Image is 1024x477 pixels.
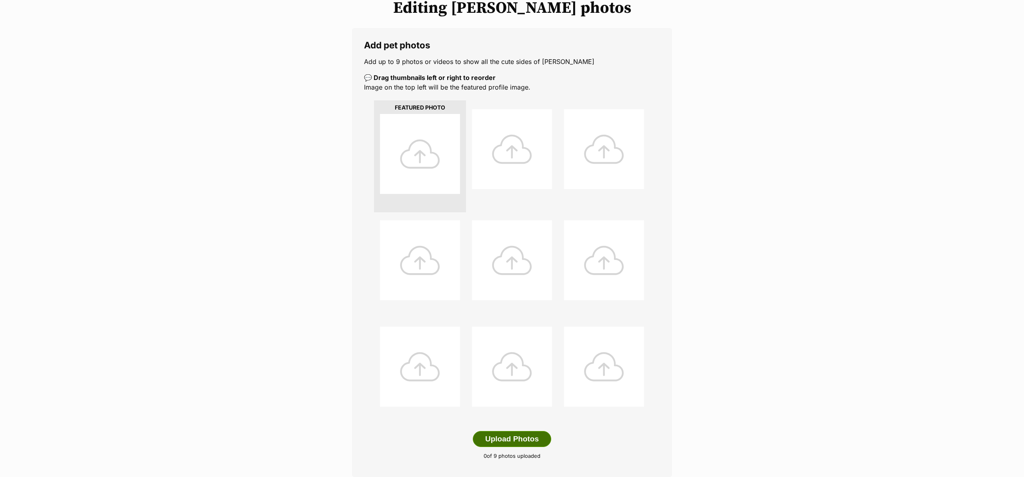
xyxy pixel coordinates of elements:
p: Image on the top left will be the featured profile image. [364,73,660,92]
legend: Add pet photos [364,40,660,50]
button: Upload Photos [473,431,551,447]
p: Add up to 9 photos or videos to show all the cute sides of [PERSON_NAME] [364,57,660,66]
p: of 9 photos uploaded [364,452,660,460]
b: 💬 Drag thumbnails left or right to reorder [364,74,496,82]
span: 0 [484,453,487,459]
